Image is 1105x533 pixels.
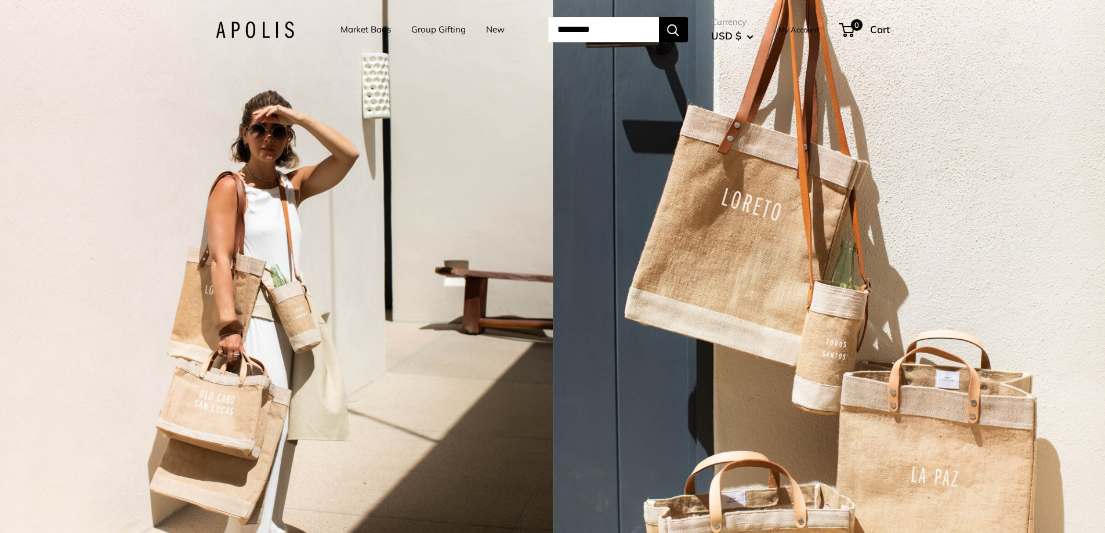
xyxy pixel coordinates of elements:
[711,30,741,42] span: USD $
[411,21,466,38] a: Group Gifting
[659,17,688,42] button: Search
[216,21,294,38] img: Apolis
[486,21,505,38] a: New
[840,20,890,39] a: 0 Cart
[548,17,659,42] input: Search...
[340,21,391,38] a: Market Bags
[870,23,890,35] span: Cart
[711,27,753,45] button: USD $
[850,19,862,31] span: 0
[778,23,820,37] a: My Account
[711,14,753,30] span: Currency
